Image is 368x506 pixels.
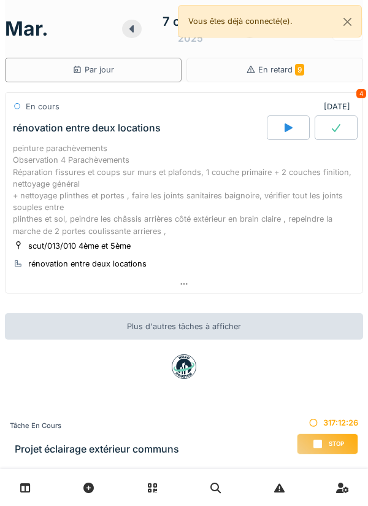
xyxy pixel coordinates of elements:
[258,65,304,74] span: En retard
[178,31,203,45] div: 2025
[13,142,355,237] div: peinture parachèvements Observation 4 Parachèvements Réparation fissures et coups sur murs et pla...
[297,417,358,429] div: 317:12:26
[5,313,363,340] div: Plus d'autres tâches à afficher
[28,258,147,270] div: rénovation entre deux locations
[5,17,48,41] h1: mar.
[329,440,344,448] span: Stop
[72,64,114,76] div: Par jour
[163,12,219,31] div: 7 octobre
[28,240,131,252] div: scut/013/010 4ème et 5ème
[334,6,361,38] button: Close
[324,101,355,112] div: [DATE]
[295,64,304,76] span: 9
[26,101,59,112] div: En cours
[15,443,179,455] h3: Projet éclairage extérieur communs
[10,421,179,431] div: Tâche en cours
[356,89,366,98] div: 4
[172,354,196,379] img: badge-BVDL4wpA.svg
[178,5,362,37] div: Vous êtes déjà connecté(e).
[13,122,161,134] div: rénovation entre deux locations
